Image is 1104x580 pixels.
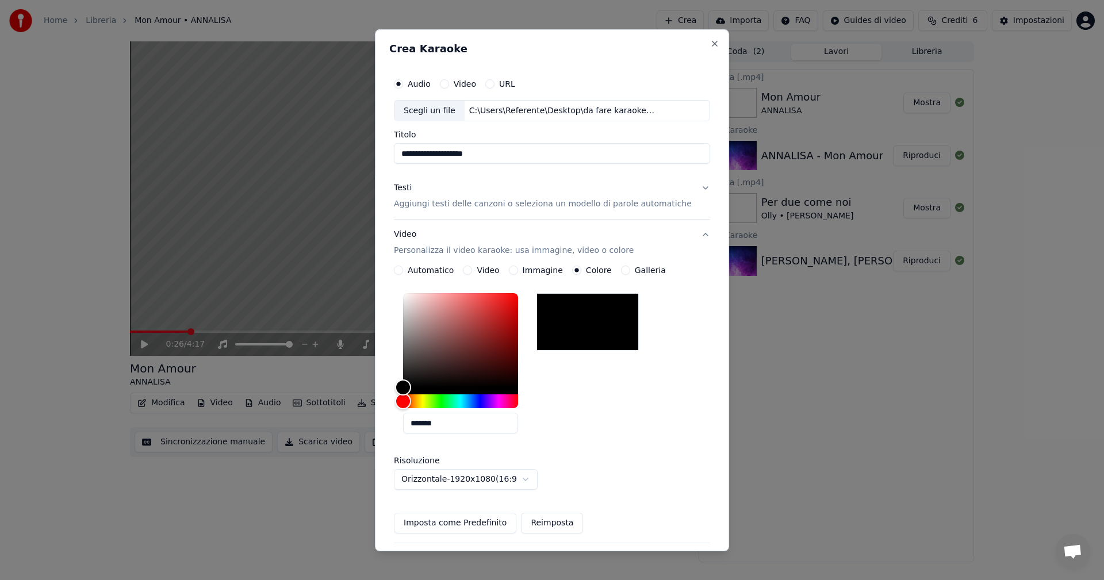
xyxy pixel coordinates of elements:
div: Color [403,293,518,387]
button: Reimposta [521,513,583,533]
h2: Crea Karaoke [389,43,715,53]
button: VideoPersonalizza il video karaoke: usa immagine, video o colore [394,220,710,266]
label: Titolo [394,130,710,139]
label: Galleria [635,266,666,274]
p: Aggiungi testi delle canzoni o seleziona un modello di parole automatiche [394,198,692,210]
button: Imposta come Predefinito [394,513,516,533]
label: Video [477,266,499,274]
button: Avanzato [394,543,710,573]
label: Colore [586,266,612,274]
label: Risoluzione [394,456,509,464]
label: Video [454,79,476,87]
label: Audio [408,79,431,87]
button: TestiAggiungi testi delle canzoni o seleziona un modello di parole automatiche [394,173,710,219]
label: Immagine [523,266,563,274]
div: C:\Users\Referente\Desktop\da fare karaoke\Coma_Cose - Cuoricini.mp3 [465,105,660,116]
div: Scegli un file [394,100,465,121]
div: Testi [394,182,412,194]
p: Personalizza il video karaoke: usa immagine, video o colore [394,245,634,256]
div: Video [394,229,634,256]
div: Hue [403,394,518,408]
div: VideoPersonalizza il video karaoke: usa immagine, video o colore [394,266,710,543]
label: Automatico [408,266,454,274]
label: URL [499,79,515,87]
